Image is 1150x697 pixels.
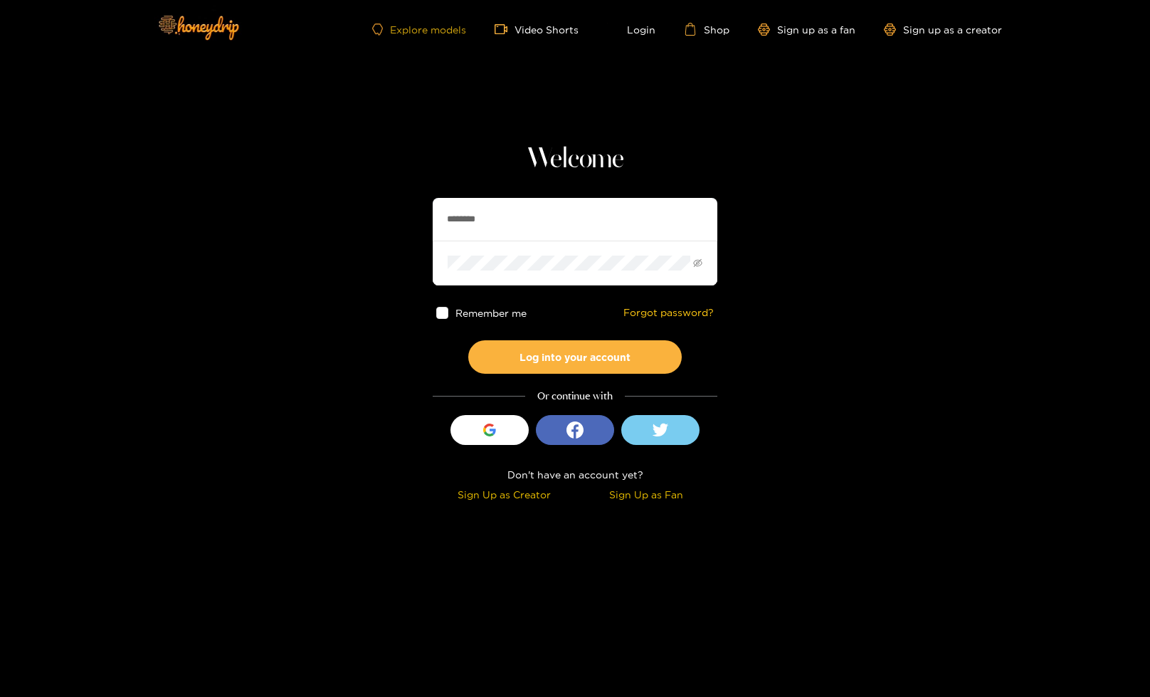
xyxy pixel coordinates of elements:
[495,23,515,36] span: video-camera
[495,23,579,36] a: Video Shorts
[758,23,855,36] a: Sign up as a fan
[372,23,466,36] a: Explore models
[433,388,717,404] div: Or continue with
[468,340,682,374] button: Log into your account
[693,258,702,268] span: eye-invisible
[684,23,729,36] a: Shop
[623,307,714,319] a: Forgot password?
[436,486,571,503] div: Sign Up as Creator
[579,486,714,503] div: Sign Up as Fan
[607,23,655,36] a: Login
[884,23,1002,36] a: Sign up as a creator
[433,142,717,177] h1: Welcome
[455,308,527,318] span: Remember me
[433,466,717,483] div: Don't have an account yet?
